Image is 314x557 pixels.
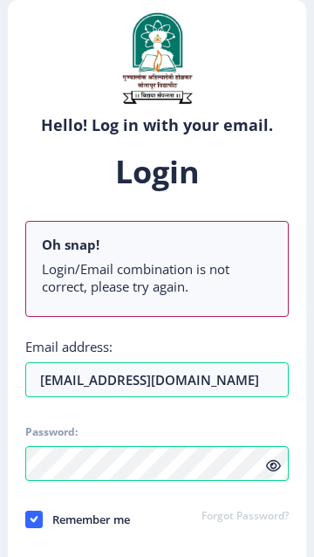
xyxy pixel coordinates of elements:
h1: Login [25,151,289,193]
label: Password: [25,425,78,439]
label: Email address: [25,338,113,355]
li: Login/Email combination is not correct, please try again. [42,260,272,295]
h6: Hello! Log in with your email. [21,114,293,135]
input: Email address [25,362,289,397]
span: Remember me [43,509,130,530]
img: sulogo.png [113,9,201,107]
a: Forgot Password? [201,509,289,525]
b: Oh snap! [42,236,99,253]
